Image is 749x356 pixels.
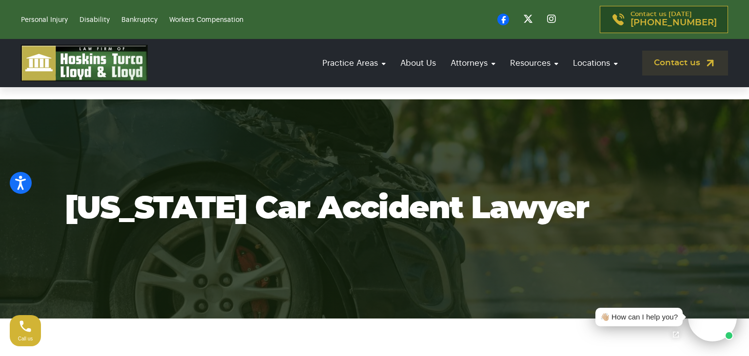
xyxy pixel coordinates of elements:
span: [PHONE_NUMBER] [631,18,717,28]
a: Attorneys [446,49,500,77]
a: Locations [568,49,623,77]
a: About Us [395,49,441,77]
a: Personal Injury [21,17,68,23]
a: Contact us [DATE][PHONE_NUMBER] [600,6,728,33]
a: Open chat [666,324,686,345]
a: Resources [505,49,563,77]
a: Disability [79,17,110,23]
p: Contact us [DATE] [631,11,717,28]
a: Practice Areas [317,49,391,77]
div: 👋🏼 How can I help you? [600,312,678,323]
a: Workers Compensation [169,17,243,23]
img: logo [21,45,148,81]
h1: [US_STATE] Car Accident Lawyer [65,192,684,226]
a: Contact us [642,51,728,75]
span: Call us [18,336,33,341]
a: Bankruptcy [121,17,158,23]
